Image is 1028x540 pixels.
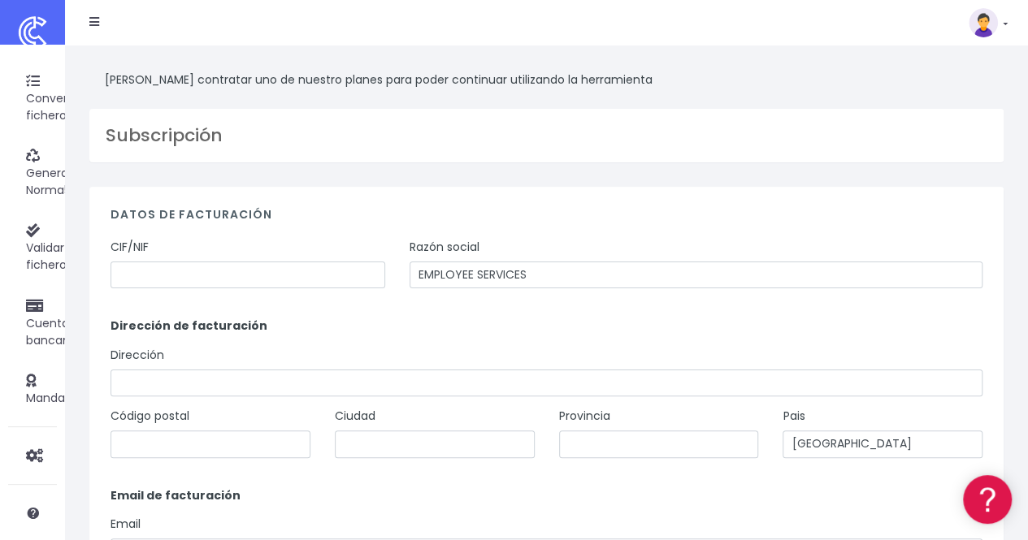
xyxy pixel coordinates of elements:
label: CIF/NIF [111,239,149,256]
strong: Email de facturación [111,487,241,503]
label: Razón social [410,239,479,256]
label: Código postal [111,408,189,425]
strong: Dirección de facturación [111,318,267,334]
a: Generar Norma58 [8,136,57,210]
img: logo [12,12,53,53]
div: [PERSON_NAME] contratar uno de nuestro planes para poder continuar utilizando la herramienta [89,62,1004,97]
label: Provincia [559,408,610,425]
h3: Subscripción [106,125,987,146]
label: Pais [783,408,805,425]
label: Ciudad [335,408,375,425]
label: Email [111,516,141,533]
a: Mandatos [8,361,57,418]
a: Cuentas bancarias [8,285,57,360]
label: Dirección [111,347,164,364]
a: Validar fichero [8,210,57,285]
img: profile [969,8,998,37]
a: Convertir fichero [8,61,57,136]
h4: Datos de facturación [111,208,982,230]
